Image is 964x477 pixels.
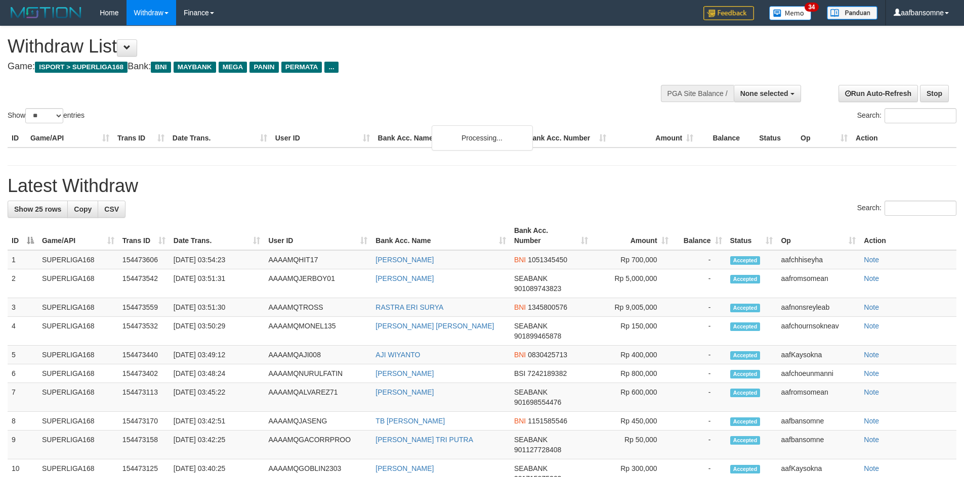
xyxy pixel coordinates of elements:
span: MAYBANK [174,62,216,73]
td: AAAAMQMONEL135 [264,317,371,346]
span: SEABANK [514,436,548,444]
span: Copy 901698554476 to clipboard [514,398,561,406]
td: [DATE] 03:42:25 [170,431,265,459]
th: Action [860,221,956,250]
a: TB [PERSON_NAME] [375,417,445,425]
td: 154473440 [118,346,170,364]
th: Bank Acc. Number [523,129,610,148]
td: 4 [8,317,38,346]
a: [PERSON_NAME] [375,369,434,377]
span: Copy 901089743823 to clipboard [514,284,561,293]
td: SUPERLIGA168 [38,431,118,459]
span: Accepted [730,304,761,312]
td: Rp 50,000 [592,431,673,459]
span: BNI [514,417,526,425]
td: [DATE] 03:48:24 [170,364,265,383]
img: Button%20Memo.svg [769,6,812,20]
td: SUPERLIGA168 [38,317,118,346]
td: 7 [8,383,38,412]
th: User ID [271,129,374,148]
span: Accepted [730,436,761,445]
td: [DATE] 03:50:29 [170,317,265,346]
img: Feedback.jpg [703,6,754,20]
span: CSV [104,205,119,213]
td: AAAAMQJASENG [264,412,371,431]
a: Note [864,303,879,311]
td: aafchhiseyha [777,250,860,269]
td: - [673,346,726,364]
div: Processing... [432,125,533,151]
td: aafchoeunmanni [777,364,860,383]
a: [PERSON_NAME] [375,464,434,472]
input: Search: [885,201,956,216]
span: SEABANK [514,464,548,472]
td: 154473559 [118,298,170,317]
img: MOTION_logo.png [8,5,85,20]
img: panduan.png [827,6,877,20]
label: Show entries [8,108,85,123]
a: Run Auto-Refresh [839,85,918,102]
span: Accepted [730,275,761,283]
td: - [673,431,726,459]
td: 154473606 [118,250,170,269]
a: RASTRA ERI SURYA [375,303,443,311]
th: Action [852,129,956,148]
th: Game/API: activate to sort column ascending [38,221,118,250]
span: Copy 1051345450 to clipboard [528,256,567,264]
td: SUPERLIGA168 [38,383,118,412]
span: Copy [74,205,92,213]
td: 3 [8,298,38,317]
th: Bank Acc. Number: activate to sort column ascending [510,221,592,250]
td: AAAAMQAJI008 [264,346,371,364]
td: - [673,383,726,412]
a: [PERSON_NAME] [375,388,434,396]
span: Copy 0830425713 to clipboard [528,351,567,359]
a: Note [864,351,879,359]
label: Search: [857,108,956,123]
span: SEABANK [514,322,548,330]
th: ID: activate to sort column descending [8,221,38,250]
td: AAAAMQJERBOY01 [264,269,371,298]
span: Show 25 rows [14,205,61,213]
td: - [673,412,726,431]
td: 9 [8,431,38,459]
div: PGA Site Balance / [661,85,734,102]
td: aafromsomean [777,383,860,412]
td: SUPERLIGA168 [38,346,118,364]
td: AAAAMQNURULFATIN [264,364,371,383]
a: Note [864,388,879,396]
td: 5 [8,346,38,364]
td: - [673,250,726,269]
td: - [673,269,726,298]
td: - [673,317,726,346]
th: Op [797,129,852,148]
td: Rp 600,000 [592,383,673,412]
span: Copy 1151585546 to clipboard [528,417,567,425]
td: 6 [8,364,38,383]
td: AAAAMQTROSS [264,298,371,317]
span: BSI [514,369,526,377]
span: Copy 901127728408 to clipboard [514,446,561,454]
th: Status: activate to sort column ascending [726,221,777,250]
td: [DATE] 03:51:30 [170,298,265,317]
a: Stop [920,85,949,102]
span: SEABANK [514,274,548,282]
a: [PERSON_NAME] [PERSON_NAME] [375,322,494,330]
input: Search: [885,108,956,123]
span: Accepted [730,322,761,331]
a: Note [864,436,879,444]
span: Copy 901899465878 to clipboard [514,332,561,340]
th: Game/API [26,129,113,148]
th: Bank Acc. Name [374,129,524,148]
a: Copy [67,201,98,218]
td: SUPERLIGA168 [38,412,118,431]
td: 154473113 [118,383,170,412]
td: Rp 800,000 [592,364,673,383]
th: Op: activate to sort column ascending [777,221,860,250]
th: Amount: activate to sort column ascending [592,221,673,250]
td: 154473158 [118,431,170,459]
td: [DATE] 03:51:31 [170,269,265,298]
span: Copy 1345800576 to clipboard [528,303,567,311]
th: Trans ID: activate to sort column ascending [118,221,170,250]
td: 154473542 [118,269,170,298]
